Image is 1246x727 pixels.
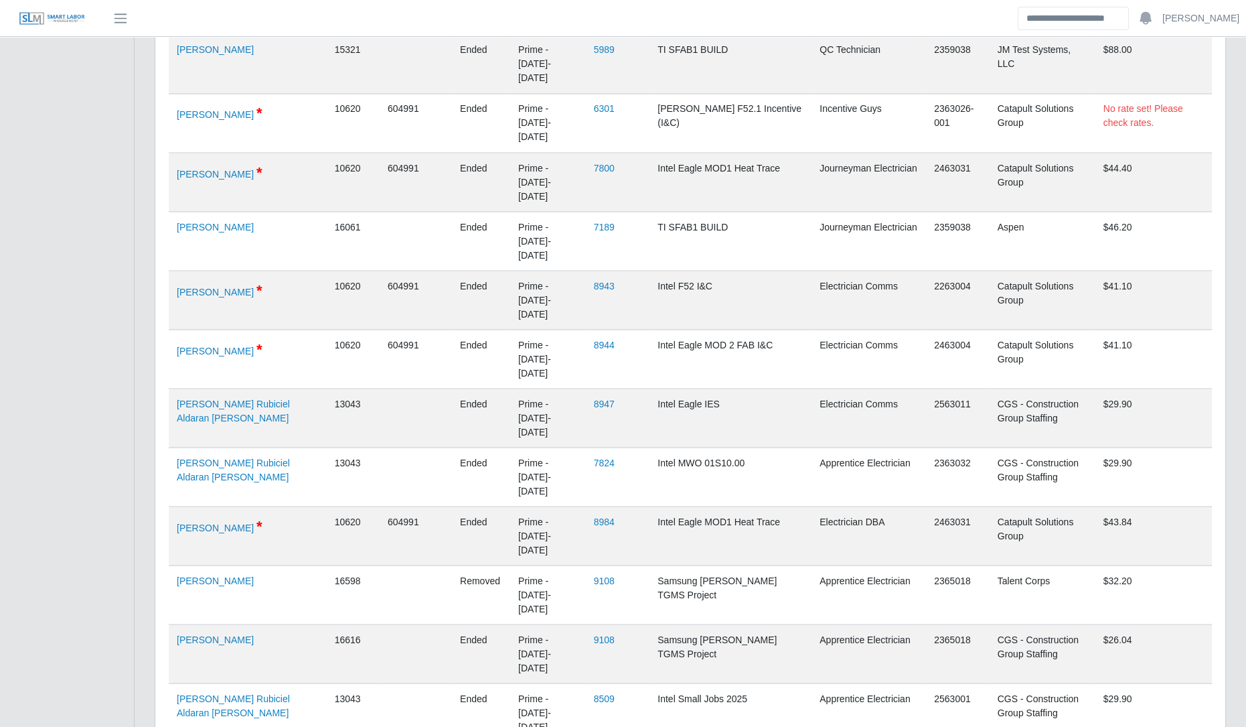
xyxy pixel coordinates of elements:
td: 2363032 [926,448,990,507]
td: Journeyman Electrician [811,212,926,271]
td: Intel F52 I&C [649,271,811,330]
a: 8509 [594,693,615,704]
td: Samsung [PERSON_NAME] TGMS Project [649,566,811,624]
td: 10620 [327,153,380,212]
td: 16061 [327,212,380,271]
td: Intel Eagle MOD 2 FAB I&C [649,330,811,389]
td: Incentive Guys [811,94,926,153]
td: ended [452,271,510,330]
td: $32.20 [1095,566,1212,624]
a: [PERSON_NAME] [177,345,254,356]
td: Prime - [DATE]-[DATE] [510,271,586,330]
td: 2363026-001 [926,94,990,153]
td: 604991 [380,94,452,153]
td: Prime - [DATE]-[DATE] [510,566,586,624]
td: 2463031 [926,507,990,566]
a: [PERSON_NAME] [177,221,254,232]
td: $46.20 [1095,212,1212,271]
td: 604991 [380,330,452,389]
span: No rate set! Please check rates. [1103,103,1183,128]
td: 2463031 [926,153,990,212]
td: ended [452,507,510,566]
td: ended [452,94,510,153]
td: ended [452,389,510,448]
a: [PERSON_NAME] [177,286,254,297]
td: Prime - [DATE]-[DATE] [510,330,586,389]
td: 15321 [327,35,380,94]
td: Prime - [DATE]-[DATE] [510,448,586,507]
td: Electrician Comms [811,389,926,448]
td: 13043 [327,448,380,507]
td: Intel Eagle IES [649,389,811,448]
td: 2359038 [926,212,990,271]
td: 604991 [380,507,452,566]
a: [PERSON_NAME] [1162,11,1239,25]
td: $41.10 [1095,271,1212,330]
a: [PERSON_NAME] Rubiciel Aldaran [PERSON_NAME] [177,398,290,423]
td: Talent Corps [990,566,1095,624]
td: Apprentice Electrician [811,566,926,624]
td: 10620 [327,507,380,566]
td: $26.04 [1095,624,1212,683]
a: 5989 [594,44,615,55]
a: 7824 [594,457,615,468]
td: 2263004 [926,271,990,330]
td: Journeyman Electrician [811,153,926,212]
td: ended [452,35,510,94]
td: ended [452,212,510,271]
a: [PERSON_NAME] [177,168,254,179]
input: Search [1018,7,1129,30]
td: Catapult Solutions Group [990,330,1095,389]
a: [PERSON_NAME] Rubiciel Aldaran [PERSON_NAME] [177,457,290,482]
td: 13043 [327,389,380,448]
td: TI SFAB1 BUILD [649,35,811,94]
td: removed [452,566,510,624]
a: 8943 [594,280,615,291]
td: $88.00 [1095,35,1212,94]
td: Catapult Solutions Group [990,507,1095,566]
td: Prime - [DATE]-[DATE] [510,35,586,94]
td: Aspen [990,212,1095,271]
td: Electrician Comms [811,330,926,389]
td: Prime - [DATE]-[DATE] [510,507,586,566]
td: CGS - Construction Group Staffing [990,389,1095,448]
td: 2359038 [926,35,990,94]
td: 2365018 [926,566,990,624]
td: Intel MWO 01S10.00 [649,448,811,507]
td: Apprentice Electrician [811,624,926,683]
a: 7189 [594,221,615,232]
td: [PERSON_NAME] F52.1 Incentive (I&C) [649,94,811,153]
td: QC Technician [811,35,926,94]
td: 16616 [327,624,380,683]
a: 8984 [594,516,615,527]
span: DO NOT USE [256,517,262,534]
td: Prime - [DATE]-[DATE] [510,153,586,212]
span: DO NOT USE [256,340,262,357]
a: [PERSON_NAME] [177,109,254,120]
a: [PERSON_NAME] [177,575,254,586]
td: Electrician DBA [811,507,926,566]
span: DO NOT USE [256,105,262,121]
a: [PERSON_NAME] [177,522,254,533]
td: 604991 [380,271,452,330]
td: ended [452,448,510,507]
a: 9108 [594,634,615,645]
td: Apprentice Electrician [811,448,926,507]
a: [PERSON_NAME] Rubiciel Aldaran [PERSON_NAME] [177,693,290,718]
td: 16598 [327,566,380,624]
span: DO NOT USE [256,163,262,180]
td: 2463004 [926,330,990,389]
img: SLM Logo [19,11,86,26]
td: TI SFAB1 BUILD [649,212,811,271]
a: [PERSON_NAME] [177,44,254,55]
td: 10620 [327,271,380,330]
td: Prime - [DATE]-[DATE] [510,389,586,448]
td: Samsung [PERSON_NAME] TGMS Project [649,624,811,683]
td: $29.90 [1095,448,1212,507]
span: DO NOT USE [256,281,262,298]
td: Intel Eagle MOD1 Heat Trace [649,507,811,566]
td: Catapult Solutions Group [990,94,1095,153]
td: 2563011 [926,389,990,448]
a: 9108 [594,575,615,586]
td: ended [452,330,510,389]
